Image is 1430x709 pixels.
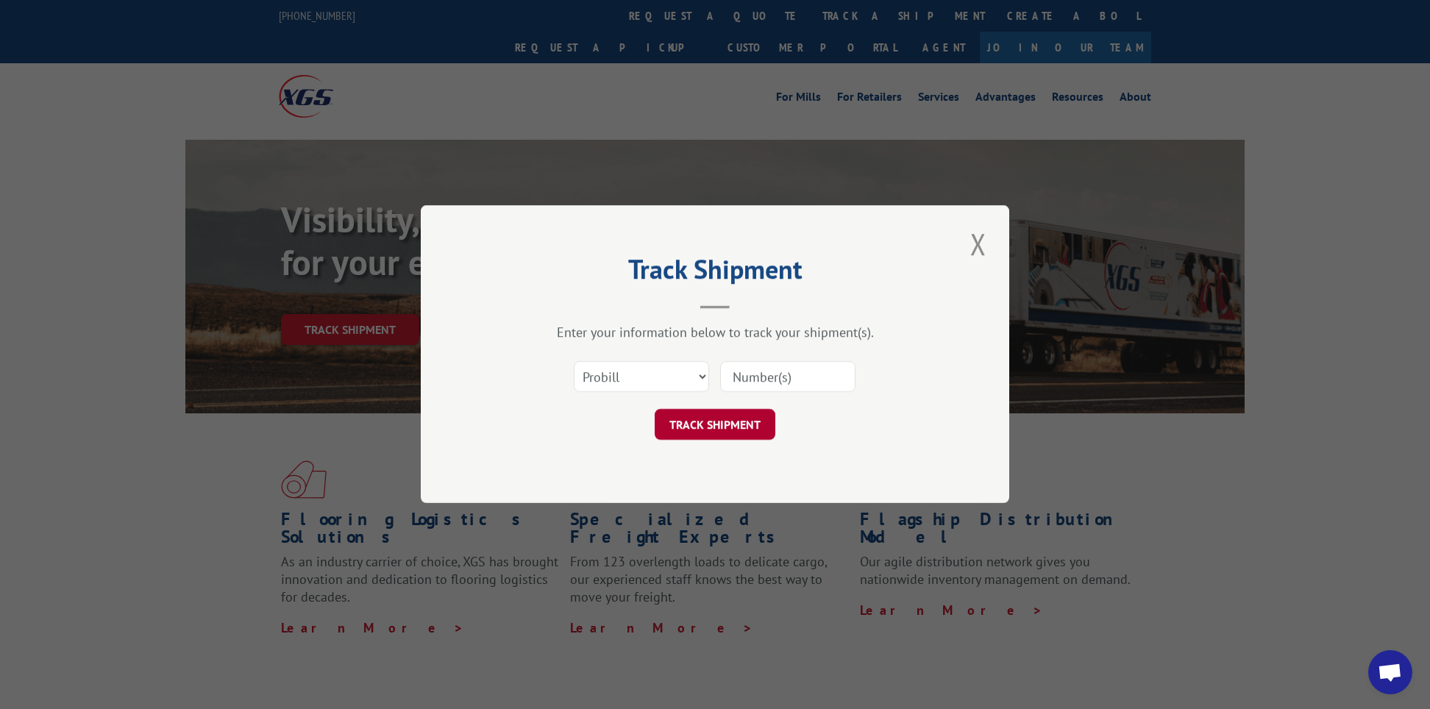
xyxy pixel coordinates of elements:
[720,362,855,393] input: Number(s)
[966,224,991,264] button: Close modal
[655,410,775,441] button: TRACK SHIPMENT
[494,259,936,287] h2: Track Shipment
[494,324,936,341] div: Enter your information below to track your shipment(s).
[1368,650,1412,694] a: Open chat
